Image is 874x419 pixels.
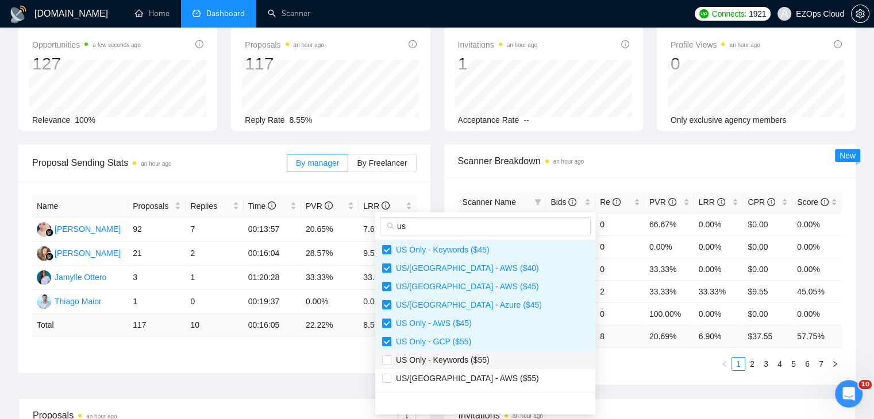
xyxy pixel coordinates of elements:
th: Replies [186,195,243,218]
a: AJ[PERSON_NAME] [37,224,121,233]
td: 6.90 % [694,325,744,347]
td: 0 [595,258,645,280]
div: 127 [32,53,141,75]
span: -- [523,115,529,125]
li: 6 [800,357,814,371]
a: 2 [746,358,759,370]
a: setting [851,9,869,18]
td: 1 [186,266,243,290]
span: info-circle [382,201,390,209]
span: Scanner Breakdown [458,154,842,168]
td: 33.33% [645,280,694,302]
td: 100.00% [645,302,694,325]
td: 00:13:57 [244,218,301,242]
td: $0.00 [743,213,792,235]
span: info-circle [568,198,576,206]
img: NK [37,246,51,261]
span: info-circle [767,198,775,206]
span: info-circle [613,198,621,206]
li: 4 [773,357,787,371]
span: info-circle [325,201,333,209]
td: 22.22 % [301,314,359,336]
div: Thiago Maior [55,295,102,308]
div: 1 [458,53,537,75]
span: info-circle [821,198,829,206]
td: 7.61% [359,218,416,242]
img: upwork-logo.png [699,9,709,18]
td: 0 [595,235,645,258]
a: 4 [773,358,786,370]
span: info-circle [668,198,676,206]
li: 5 [787,357,800,371]
span: New [840,151,856,160]
td: 33.33% [359,266,416,290]
td: 0.00% [792,302,842,325]
span: Profile Views [671,38,760,52]
span: 1921 [749,7,766,20]
span: left [721,360,728,367]
span: Reply Rate [245,115,284,125]
li: 7 [814,357,828,371]
span: Proposal Sending Stats [32,156,287,170]
span: US/[GEOGRAPHIC_DATA] - AWS ($45) [391,282,539,291]
td: 2 [595,280,645,302]
li: Next Page [828,357,842,371]
td: 00:16:04 [244,242,301,266]
div: Jamylle Ottero [55,271,106,284]
span: Connects: [712,7,746,20]
td: 0.00% [645,235,694,258]
td: 0.00% [694,258,744,280]
span: US Only - Keywords ($45) [391,245,490,254]
time: an hour ago [553,158,584,165]
span: US/[GEOGRAPHIC_DATA] - AWS ($40) [391,263,539,273]
a: homeHome [135,9,170,18]
th: Name [32,195,128,218]
div: 0 [671,53,760,75]
img: gigradar-bm.png [45,253,53,261]
span: Re [600,197,621,207]
a: 3 [760,358,772,370]
span: Proposals [245,38,324,52]
span: US Only - GCP ($55) [391,337,471,346]
span: US Only - Keywords ($55) [391,355,490,364]
td: $0.00 [743,258,792,280]
img: JO [37,270,51,285]
img: TM [37,294,51,309]
img: logo [9,5,28,24]
li: 3 [759,357,773,371]
a: NK[PERSON_NAME] [37,248,121,257]
time: an hour ago [729,42,760,48]
span: PVR [649,197,676,207]
time: an hour ago [507,42,537,48]
a: 5 [787,358,800,370]
td: $0.00 [743,302,792,325]
a: 6 [801,358,814,370]
td: 0.00% [359,290,416,314]
time: an hour ago [294,42,324,48]
td: 01:20:28 [244,266,301,290]
span: search [387,222,395,230]
td: $9.55 [743,280,792,302]
td: 28.57% [301,242,359,266]
td: 57.75 % [792,325,842,347]
li: 1 [731,357,745,371]
td: 1 [128,290,186,314]
td: 21 [128,242,186,266]
div: [PERSON_NAME] [55,223,121,235]
span: 10 [858,380,872,389]
span: 8.55% [290,115,313,125]
span: right [831,360,838,367]
iframe: Intercom live chat [835,380,863,408]
time: a few seconds ago [93,42,140,48]
span: Time [248,201,276,211]
span: filter [532,193,544,211]
li: 2 [745,357,759,371]
span: Bids [550,197,576,207]
td: 0.00% [792,235,842,258]
td: $ 37.55 [743,325,792,347]
td: 0.00% [792,213,842,235]
td: Total [32,314,128,336]
div: [PERSON_NAME] [55,247,121,259]
span: By manager [296,158,339,168]
span: LRR [699,197,725,207]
